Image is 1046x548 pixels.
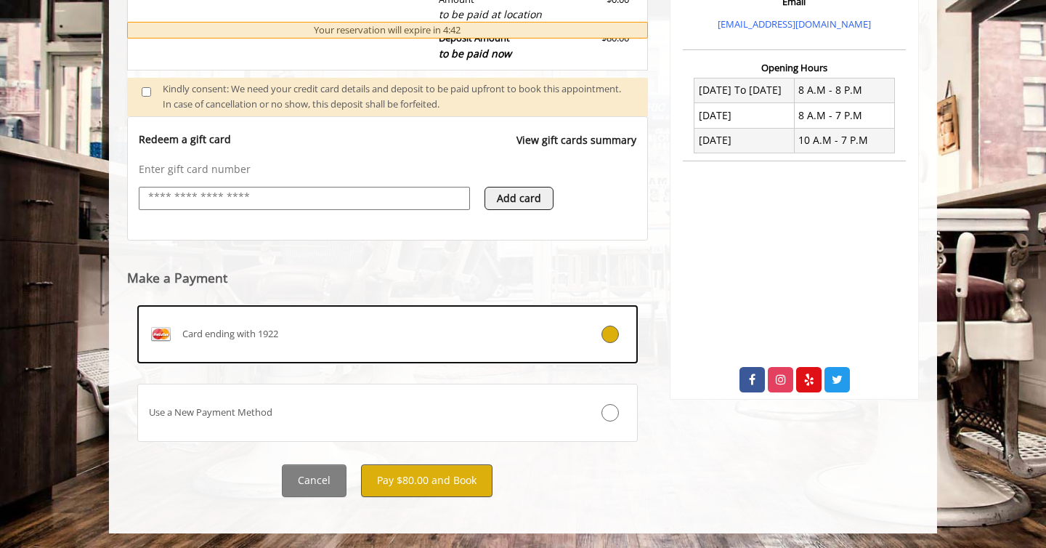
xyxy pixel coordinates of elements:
[439,31,511,60] b: Deposit Amount
[138,405,554,420] div: Use a New Payment Method
[439,7,551,23] div: to be paid at location
[694,103,795,128] td: [DATE]
[361,464,492,497] button: Pay $80.00 and Book
[794,78,894,102] td: 8 A.M - 8 P.M
[694,78,795,102] td: [DATE] To [DATE]
[683,63,906,73] h3: Opening Hours
[516,132,636,162] a: View gift cards summary
[139,132,231,147] p: Redeem a gift card
[182,326,278,342] span: Card ending with 1922
[163,81,633,112] div: Kindly consent: We need your credit card details and deposit to be paid upfront to book this appo...
[694,128,795,153] td: [DATE]
[794,103,894,128] td: 8 A.M - 7 P.M
[282,464,346,497] button: Cancel
[139,162,636,177] p: Enter gift card number
[718,17,871,31] a: [EMAIL_ADDRESS][DOMAIN_NAME]
[561,31,628,62] div: $80.00
[127,271,227,285] label: Make a Payment
[149,323,172,346] img: MASTERCARD
[127,22,648,39] div: Your reservation will expire in 4:42
[439,47,511,60] span: to be paid now
[794,128,894,153] td: 10 A.M - 7 P.M
[137,384,638,442] label: Use a New Payment Method
[485,187,554,210] button: Add card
